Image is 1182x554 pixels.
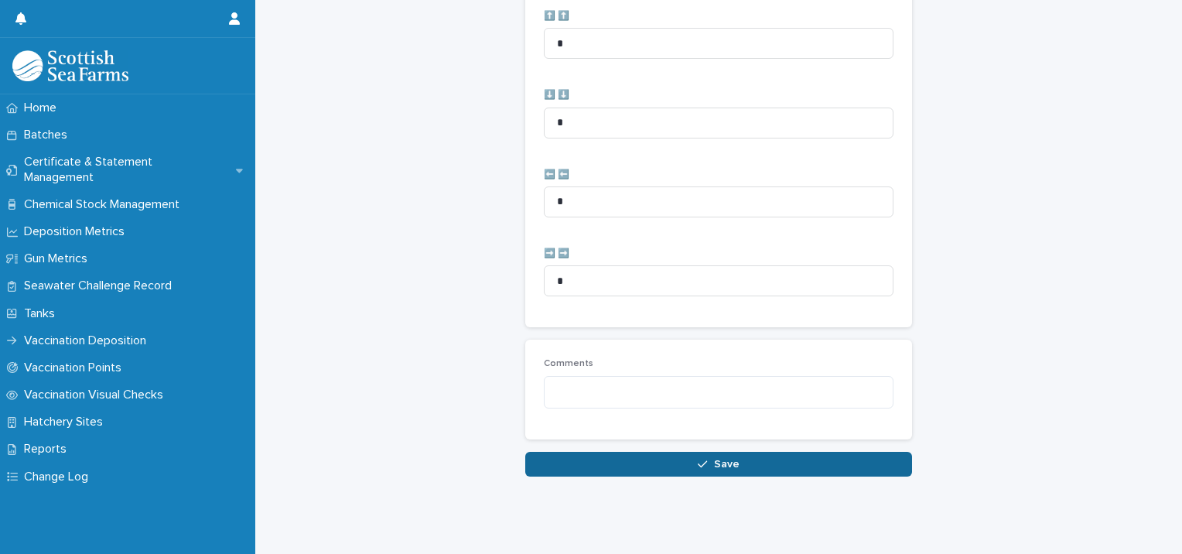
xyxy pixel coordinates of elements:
[544,12,569,21] span: ⬆️ ⬆️
[18,470,101,484] p: Change Log
[544,359,593,368] span: Comments
[18,279,184,293] p: Seawater Challenge Record
[544,249,569,258] span: ➡️ ➡️
[18,333,159,348] p: Vaccination Deposition
[18,128,80,142] p: Batches
[18,224,137,239] p: Deposition Metrics
[18,155,236,184] p: Certificate & Statement Management
[12,50,128,81] img: uOABhIYSsOPhGJQdTwEw
[18,251,100,266] p: Gun Metrics
[544,170,569,180] span: ⬅️ ⬅️
[714,459,740,470] span: Save
[525,452,912,477] button: Save
[18,442,79,457] p: Reports
[18,197,192,212] p: Chemical Stock Management
[18,361,134,375] p: Vaccination Points
[18,388,176,402] p: Vaccination Visual Checks
[544,91,569,100] span: ⬇️ ⬇️
[18,415,115,429] p: Hatchery Sites
[18,101,69,115] p: Home
[18,306,67,321] p: Tanks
